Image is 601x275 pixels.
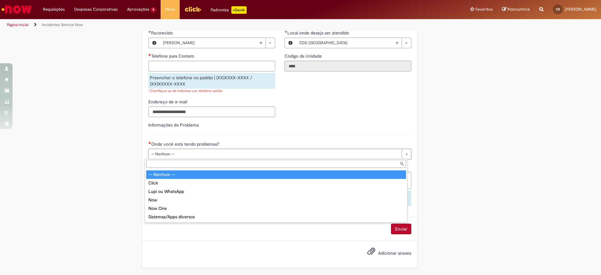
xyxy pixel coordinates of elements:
[146,187,406,196] div: Lupi ou WhatsApp
[146,196,406,204] div: Now
[146,204,406,213] div: Now One
[146,213,406,221] div: Sistemas/Apps diversos
[146,170,406,179] div: -- Nenhum --
[145,169,407,222] ul: Onde você está tendo problemas?
[146,179,406,187] div: Click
